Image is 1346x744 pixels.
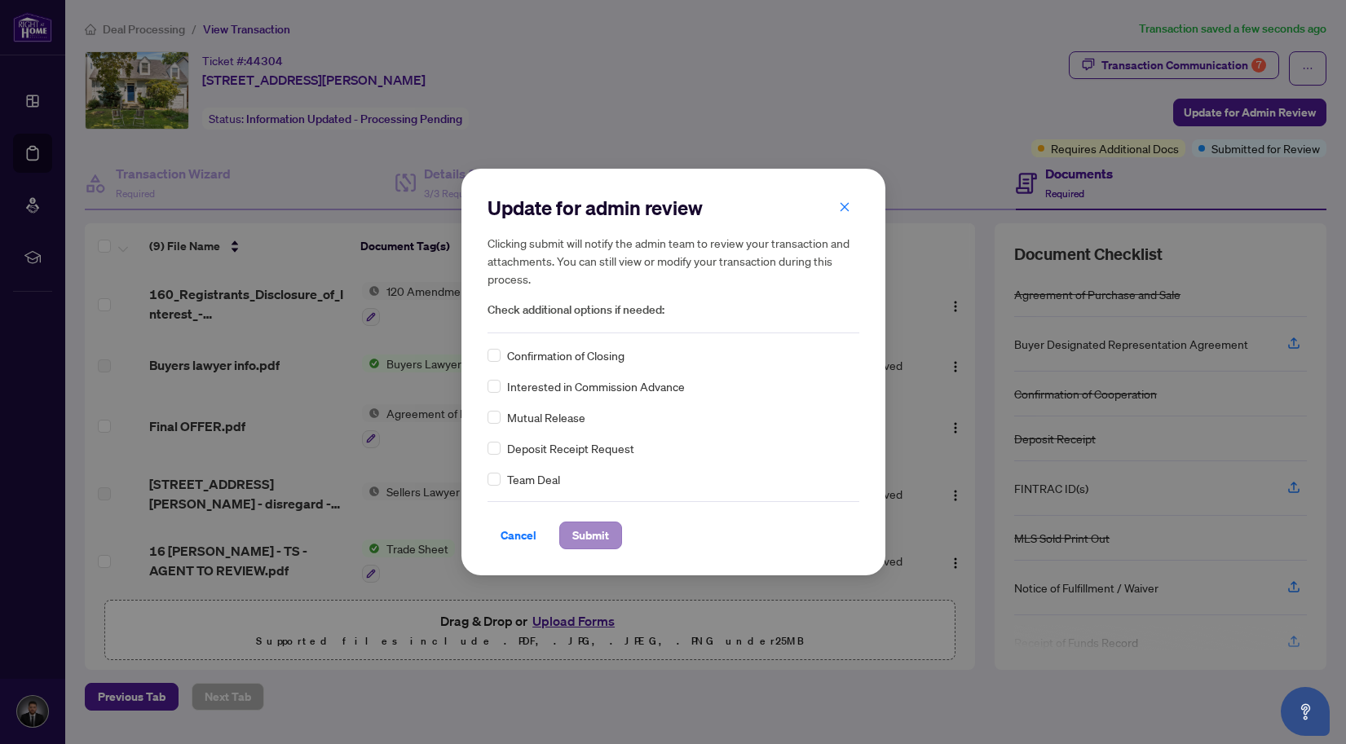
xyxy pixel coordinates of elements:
[839,201,850,213] span: close
[488,301,859,319] span: Check additional options if needed:
[1281,687,1330,736] button: Open asap
[488,234,859,288] h5: Clicking submit will notify the admin team to review your transaction and attachments. You can st...
[507,439,634,457] span: Deposit Receipt Request
[559,522,622,549] button: Submit
[507,346,624,364] span: Confirmation of Closing
[507,377,685,395] span: Interested in Commission Advance
[507,470,560,488] span: Team Deal
[488,522,549,549] button: Cancel
[501,522,536,548] span: Cancel
[488,195,859,221] h2: Update for admin review
[507,408,585,426] span: Mutual Release
[572,522,609,548] span: Submit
